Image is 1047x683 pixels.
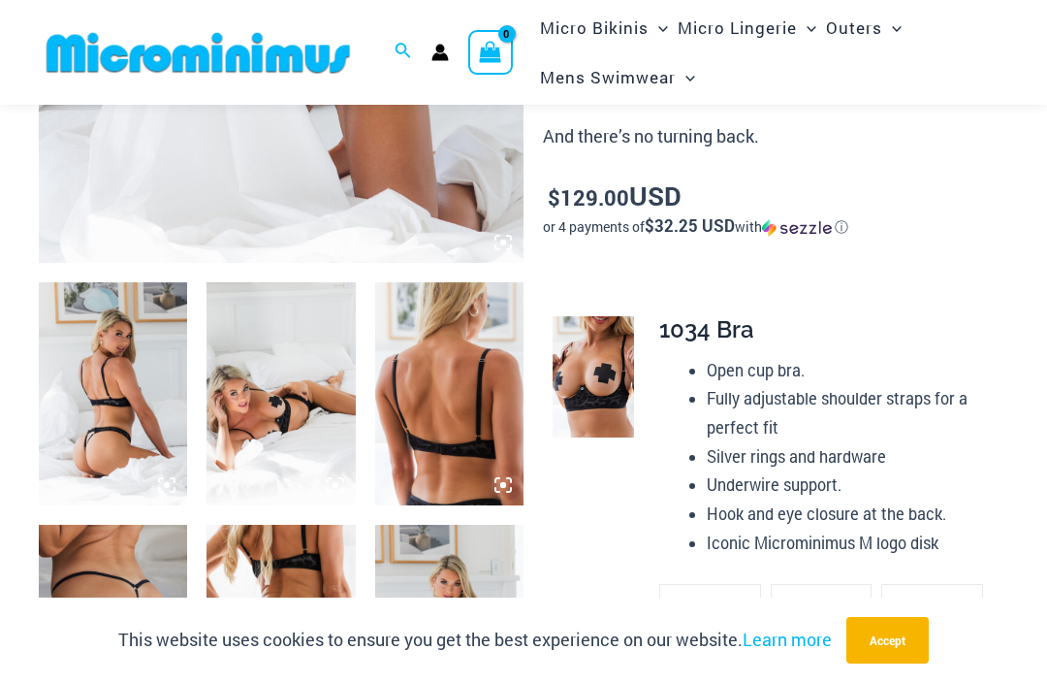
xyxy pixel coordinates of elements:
[797,3,816,52] span: Menu Toggle
[540,52,676,102] span: Mens Swimwear
[676,52,695,102] span: Menu Toggle
[645,214,735,237] span: $32.25 USD
[118,626,832,655] p: This website uses cookies to ensure you get the best experience on our website.
[846,617,929,664] button: Accept
[543,181,1008,212] p: USD
[771,584,872,623] li: small
[548,183,629,211] bdi: 129.00
[553,316,634,439] img: Nights Fall Silver Leopard 1036 Bra
[649,3,668,52] span: Menu Toggle
[821,3,906,52] a: OutersMenu ToggleMenu Toggle
[762,219,832,237] img: Sezzle
[535,52,700,102] a: Mens SwimwearMenu ToggleMenu Toggle
[431,44,449,61] a: Account icon link
[743,628,832,651] a: Learn more
[678,3,797,52] span: Micro Lingerie
[543,217,1008,237] div: or 4 payments of with
[881,584,983,623] li: medium
[659,584,761,623] li: x-small
[39,31,358,75] img: MM SHOP LOGO FLAT
[882,3,902,52] span: Menu Toggle
[707,500,993,529] li: Hook and eye closure at the back.
[673,3,821,52] a: Micro LingerieMenu ToggleMenu Toggle
[707,529,993,558] li: Iconic Microminimus M logo disk
[375,282,523,505] img: Nights Fall Silver Leopard 1036 Bra
[707,384,993,441] li: Fully adjustable shoulder straps for a perfect fit
[395,40,412,65] a: Search icon link
[543,217,1008,237] div: or 4 payments of$32.25 USDwithSezzle Click to learn more about Sezzle
[826,3,882,52] span: Outers
[659,315,754,343] span: 1034 Bra
[707,356,993,385] li: Open cup bra.
[535,3,673,52] a: Micro BikinisMenu ToggleMenu Toggle
[911,597,953,612] span: medium
[548,183,560,211] span: $
[540,3,649,52] span: Micro Bikinis
[807,597,835,612] span: small
[206,282,355,505] img: Nights Fall Silver Leopard 1036 Bra 6046 Thong
[691,597,728,612] span: x-small
[707,442,993,472] li: Silver rings and hardware
[468,30,513,75] a: View Shopping Cart, empty
[707,471,993,500] li: Underwire support.
[39,282,187,505] img: Nights Fall Silver Leopard 1036 Bra 6046 Thong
